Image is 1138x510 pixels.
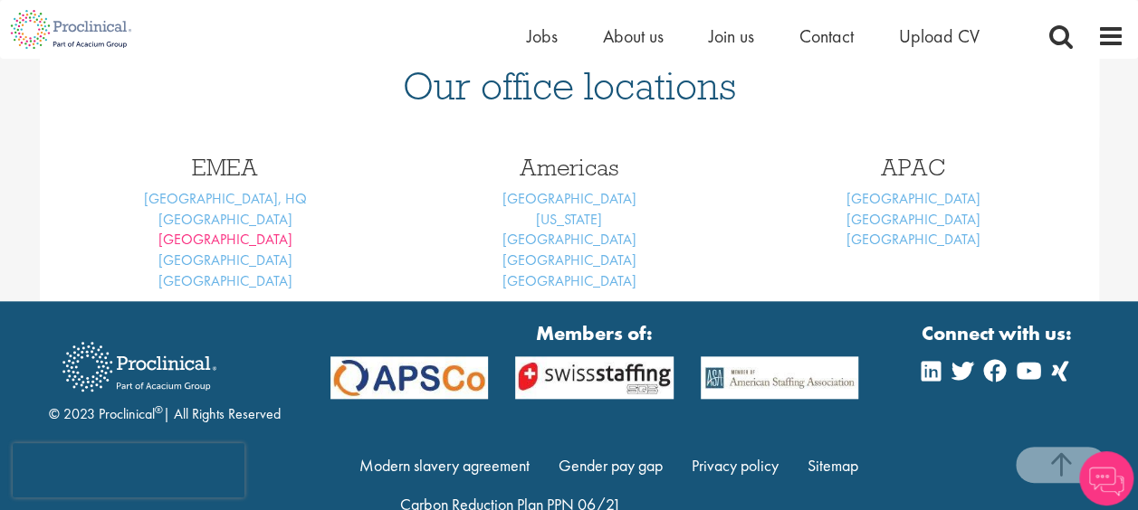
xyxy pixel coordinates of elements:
iframe: reCAPTCHA [13,443,244,497]
a: [GEOGRAPHIC_DATA] [846,189,980,208]
strong: Connect with us: [922,319,1076,347]
h1: Our office locations [67,66,1072,106]
a: [GEOGRAPHIC_DATA] [502,271,636,290]
a: Sitemap [807,455,857,476]
a: Jobs [527,24,558,48]
img: APSCo [502,356,686,398]
a: [GEOGRAPHIC_DATA] [158,271,292,290]
a: [GEOGRAPHIC_DATA], HQ [144,189,307,208]
a: [GEOGRAPHIC_DATA] [158,250,292,269]
a: [GEOGRAPHIC_DATA] [846,210,980,229]
a: Privacy policy [692,455,779,476]
a: Contact [799,24,854,48]
img: Chatbot [1079,451,1133,505]
img: APSCo [687,356,872,398]
a: [GEOGRAPHIC_DATA] [158,230,292,249]
sup: ® [155,402,163,417]
h3: Americas [411,156,728,179]
a: Upload CV [899,24,980,48]
a: Join us [709,24,754,48]
a: Modern slavery agreement [359,455,530,476]
a: [GEOGRAPHIC_DATA] [846,230,980,249]
h3: EMEA [67,156,384,179]
div: © 2023 Proclinical | All Rights Reserved [49,328,281,425]
a: Gender pay gap [559,455,663,476]
a: [GEOGRAPHIC_DATA] [502,230,636,249]
img: Proclinical Recruitment [49,329,230,404]
a: About us [603,24,664,48]
h3: APAC [755,156,1072,179]
img: APSCo [317,356,502,398]
a: [GEOGRAPHIC_DATA] [158,210,292,229]
a: [GEOGRAPHIC_DATA] [502,250,636,269]
a: [US_STATE] [536,210,602,229]
a: [GEOGRAPHIC_DATA] [502,189,636,208]
strong: Members of: [330,319,859,347]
